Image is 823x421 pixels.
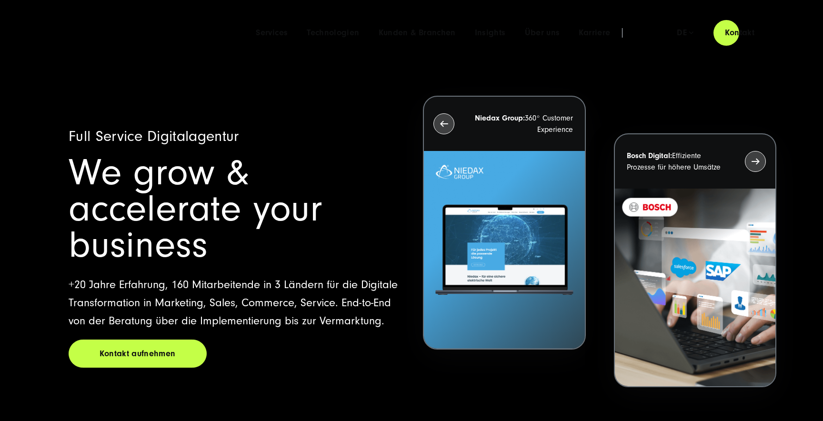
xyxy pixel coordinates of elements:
[472,112,572,135] p: 360° Customer Experience
[525,28,560,38] a: Über uns
[69,276,400,330] p: +20 Jahre Erfahrung, 160 Mitarbeitende in 3 Ländern für die Digitale Transformation in Marketing,...
[69,155,400,263] h1: We grow & accelerate your business
[69,340,207,368] a: Kontakt aufnehmen
[475,28,506,38] a: Insights
[69,23,153,43] img: SUNZINET Full Service Digital Agentur
[677,28,693,38] div: de
[713,19,766,46] a: Kontakt
[627,151,672,160] strong: Bosch Digital:
[579,28,610,38] a: Karriere
[307,28,359,38] a: Technologien
[475,114,525,122] strong: Niedax Group:
[614,133,776,387] button: Bosch Digital:Effiziente Prozesse für höhere Umsätze BOSCH - Kundeprojekt - Digital Transformatio...
[615,189,775,386] img: BOSCH - Kundeprojekt - Digital Transformation Agentur SUNZINET
[256,28,288,38] a: Services
[627,150,728,173] p: Effiziente Prozesse für höhere Umsätze
[69,128,239,145] span: Full Service Digitalagentur
[423,96,585,350] button: Niedax Group:360° Customer Experience Letztes Projekt von Niedax. Ein Laptop auf dem die Niedax W...
[379,28,456,38] a: Kunden & Branchen
[424,151,584,349] img: Letztes Projekt von Niedax. Ein Laptop auf dem die Niedax Website geöffnet ist, auf blauem Hinter...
